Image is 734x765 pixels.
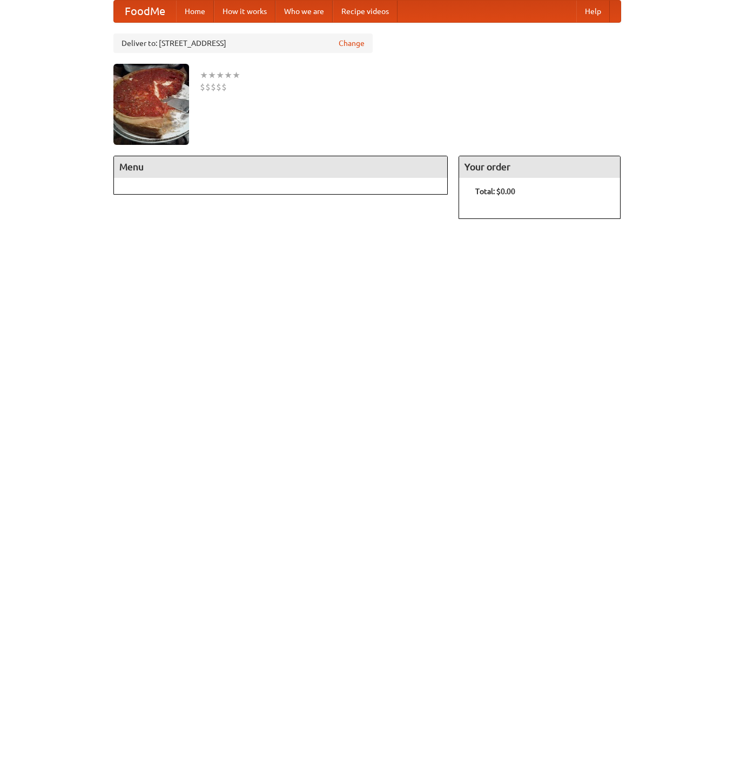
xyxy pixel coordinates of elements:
img: angular.jpg [113,64,189,145]
li: ★ [216,69,224,81]
a: FoodMe [114,1,176,22]
a: How it works [214,1,275,22]
a: Home [176,1,214,22]
a: Who we are [275,1,333,22]
li: $ [200,81,205,93]
b: Total: $0.00 [475,187,515,196]
li: ★ [232,69,240,81]
a: Help [576,1,610,22]
a: Recipe videos [333,1,398,22]
li: ★ [200,69,208,81]
h4: Menu [114,156,448,178]
li: $ [205,81,211,93]
a: Change [339,38,365,49]
h4: Your order [459,156,620,178]
li: ★ [208,69,216,81]
li: $ [211,81,216,93]
li: $ [221,81,227,93]
div: Deliver to: [STREET_ADDRESS] [113,34,373,53]
li: ★ [224,69,232,81]
li: $ [216,81,221,93]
